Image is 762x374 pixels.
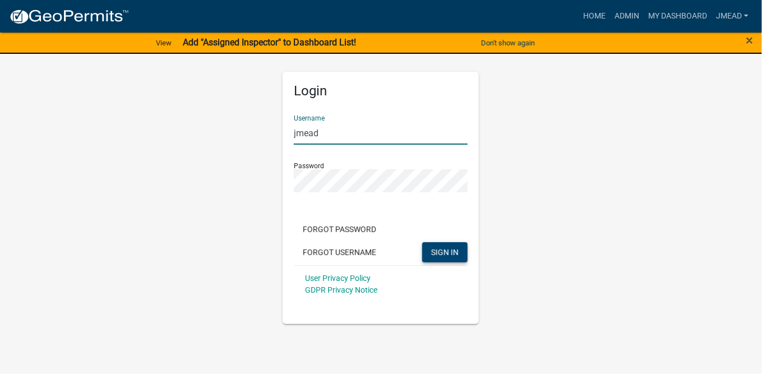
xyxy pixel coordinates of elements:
button: Forgot Password [294,219,385,239]
a: jmead [712,6,753,27]
a: Admin [610,6,644,27]
a: GDPR Privacy Notice [305,285,377,294]
span: × [746,33,754,48]
button: SIGN IN [422,242,468,262]
a: User Privacy Policy [305,274,371,283]
a: My Dashboard [644,6,712,27]
button: Don't show again [477,34,539,52]
h5: Login [294,83,468,99]
button: Forgot Username [294,242,385,262]
span: SIGN IN [431,247,459,256]
a: Home [579,6,610,27]
strong: Add "Assigned Inspector" to Dashboard List! [183,37,356,48]
a: View [151,34,176,52]
button: Close [746,34,754,47]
